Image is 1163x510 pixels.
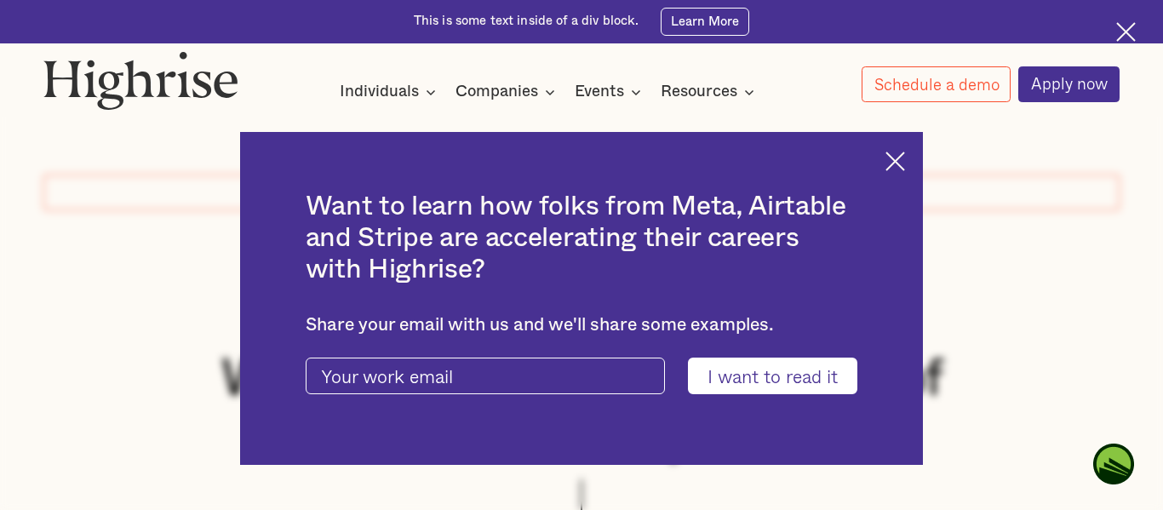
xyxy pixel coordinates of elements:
[455,82,538,102] div: Companies
[455,82,560,102] div: Companies
[340,82,441,102] div: Individuals
[414,13,639,30] div: This is some text inside of a div block.
[575,82,646,102] div: Events
[885,152,905,171] img: Cross icon
[306,358,666,394] input: Your work email
[340,82,419,102] div: Individuals
[306,314,858,335] div: Share your email with us and we'll share some examples.
[306,191,858,285] h2: Want to learn how folks from Meta, Airtable and Stripe are accelerating their careers with Highrise?
[661,82,759,102] div: Resources
[43,51,238,110] img: Highrise logo
[575,82,624,102] div: Events
[306,358,858,394] form: current-ascender-blog-article-modal-form
[661,8,749,36] a: Learn More
[1116,22,1136,42] img: Cross icon
[1018,66,1120,102] a: Apply now
[862,66,1011,102] a: Schedule a demo
[661,82,737,102] div: Resources
[688,358,858,394] input: I want to read it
